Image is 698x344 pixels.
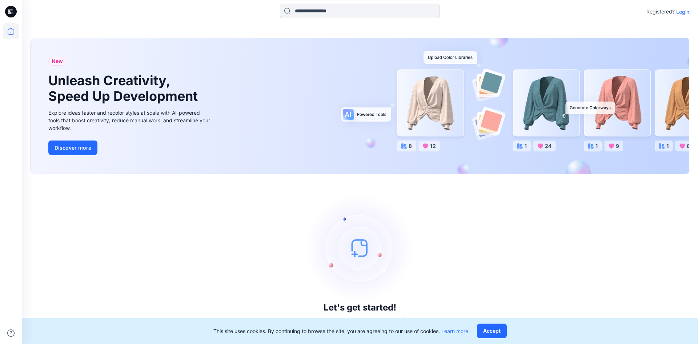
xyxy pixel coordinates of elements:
p: Click New to add a style or create a folder. [300,316,420,324]
h1: Unleash Creativity, Speed Up Development [48,73,201,104]
button: Accept [477,324,507,338]
button: Discover more [48,141,97,155]
a: Learn more [441,328,468,334]
div: Explore ideas faster and recolor styles at scale with AI-powered tools that boost creativity, red... [48,109,212,132]
p: Registered? [646,7,675,16]
p: Login [676,8,689,16]
p: This site uses cookies. By continuing to browse the site, you are agreeing to our use of cookies. [213,327,468,335]
img: empty-state-image.svg [305,193,414,303]
a: Discover more [48,141,212,155]
span: New [52,57,63,66]
h3: Let's get started! [324,303,396,313]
